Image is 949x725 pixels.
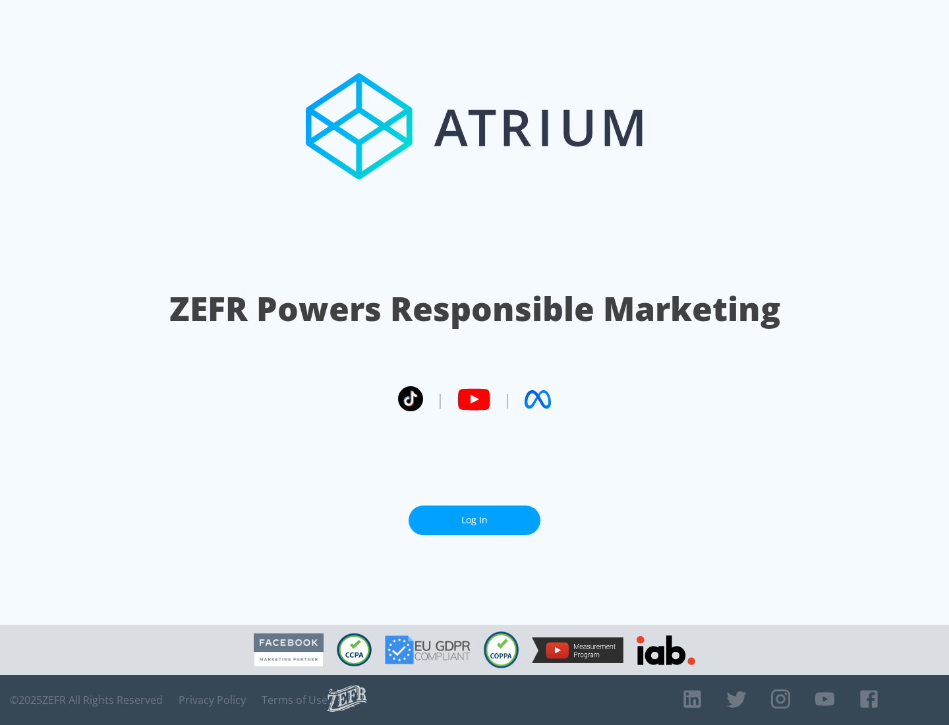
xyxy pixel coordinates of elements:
span: © 2025 ZEFR All Rights Reserved [10,693,163,707]
span: | [503,390,511,409]
img: Facebook Marketing Partner [254,633,324,667]
img: CCPA Compliant [337,633,372,666]
a: Privacy Policy [179,693,246,707]
h1: ZEFR Powers Responsible Marketing [169,286,780,332]
img: COPPA Compliant [484,631,519,668]
img: GDPR Compliant [385,635,471,664]
img: YouTube Measurement Program [532,637,623,663]
a: Log In [409,506,540,535]
img: IAB [637,635,695,665]
span: | [436,390,444,409]
a: Terms of Use [262,693,328,707]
